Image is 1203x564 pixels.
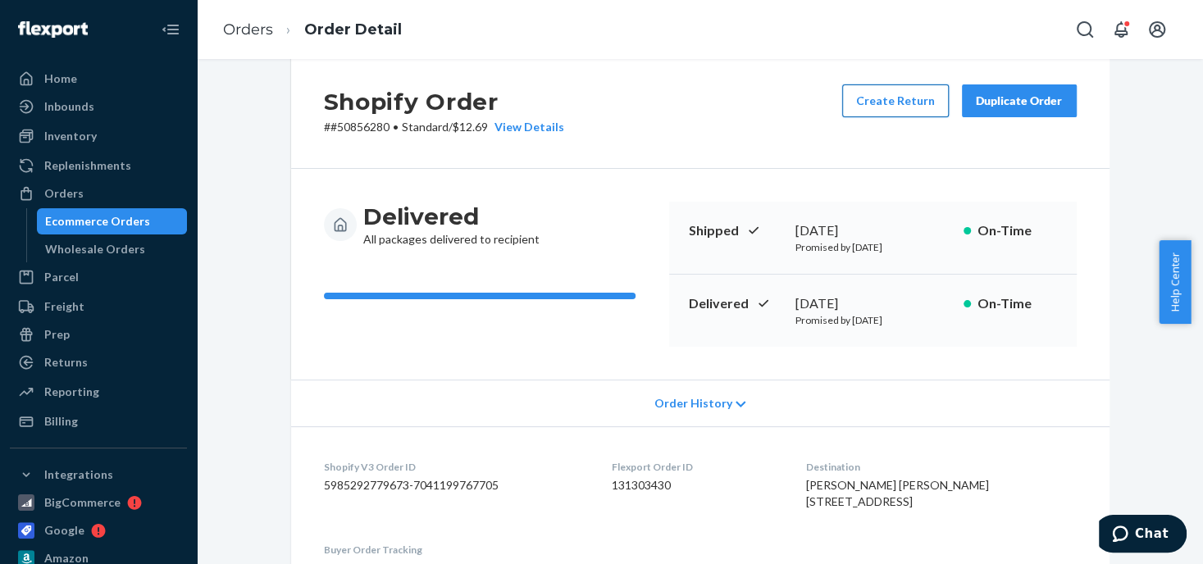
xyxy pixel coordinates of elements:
div: Duplicate Order [976,93,1063,109]
div: Replenishments [44,157,131,174]
a: Wholesale Orders [37,236,188,262]
h2: Shopify Order [324,84,564,119]
div: Integrations [44,466,113,483]
div: [DATE] [795,294,950,313]
a: Prep [10,321,187,348]
button: Integrations [10,462,187,488]
button: Create Return [842,84,949,117]
div: Parcel [44,269,79,285]
dd: 131303430 [612,477,780,493]
div: Ecommerce Orders [45,213,150,230]
a: Orders [223,20,273,39]
iframe: Opens a widget where you can chat to one of our agents [1099,515,1187,556]
div: All packages delivered to recipient [363,202,540,248]
span: • [393,120,399,134]
p: Delivered [689,294,782,313]
button: View Details [488,119,564,135]
p: Shipped [689,221,782,240]
div: BigCommerce [44,494,121,511]
p: Promised by [DATE] [795,313,950,327]
div: Returns [44,354,88,371]
div: Wholesale Orders [45,241,145,257]
p: On-Time [977,294,1057,313]
div: Google [44,522,84,539]
a: Order Detail [304,20,402,39]
p: Promised by [DATE] [795,240,950,254]
div: Prep [44,326,70,343]
a: Parcel [10,264,187,290]
h3: Delivered [363,202,540,231]
dt: Buyer Order Tracking [324,543,586,557]
div: Inbounds [44,98,94,115]
span: Order History [654,395,731,412]
div: Orders [44,185,84,202]
dt: Flexport Order ID [612,460,780,474]
div: [DATE] [795,221,950,240]
dd: 5985292779673-7041199767705 [324,477,586,493]
span: [PERSON_NAME] [PERSON_NAME] [STREET_ADDRESS] [806,478,989,508]
button: Open account menu [1141,13,1173,46]
a: Google [10,517,187,544]
a: Ecommerce Orders [37,208,188,234]
a: Home [10,66,187,92]
div: Freight [44,298,84,315]
button: Close Navigation [154,13,187,46]
a: Billing [10,408,187,434]
a: BigCommerce [10,489,187,516]
div: Inventory [44,128,97,144]
a: Orders [10,180,187,207]
button: Help Center [1159,240,1191,324]
dt: Shopify V3 Order ID [324,460,586,474]
ol: breadcrumbs [210,6,415,54]
a: Reporting [10,379,187,405]
div: Reporting [44,384,99,400]
img: Flexport logo [18,21,88,38]
a: Replenishments [10,152,187,179]
dt: Destination [806,460,1076,474]
div: Billing [44,413,78,430]
button: Open Search Box [1069,13,1101,46]
a: Inventory [10,123,187,149]
a: Returns [10,349,187,375]
button: Duplicate Order [962,84,1077,117]
p: On-Time [977,221,1057,240]
p: # #50856280 / $12.69 [324,119,564,135]
a: Inbounds [10,93,187,120]
a: Freight [10,293,187,320]
button: Open notifications [1105,13,1137,46]
span: Standard [402,120,449,134]
div: Home [44,70,77,87]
